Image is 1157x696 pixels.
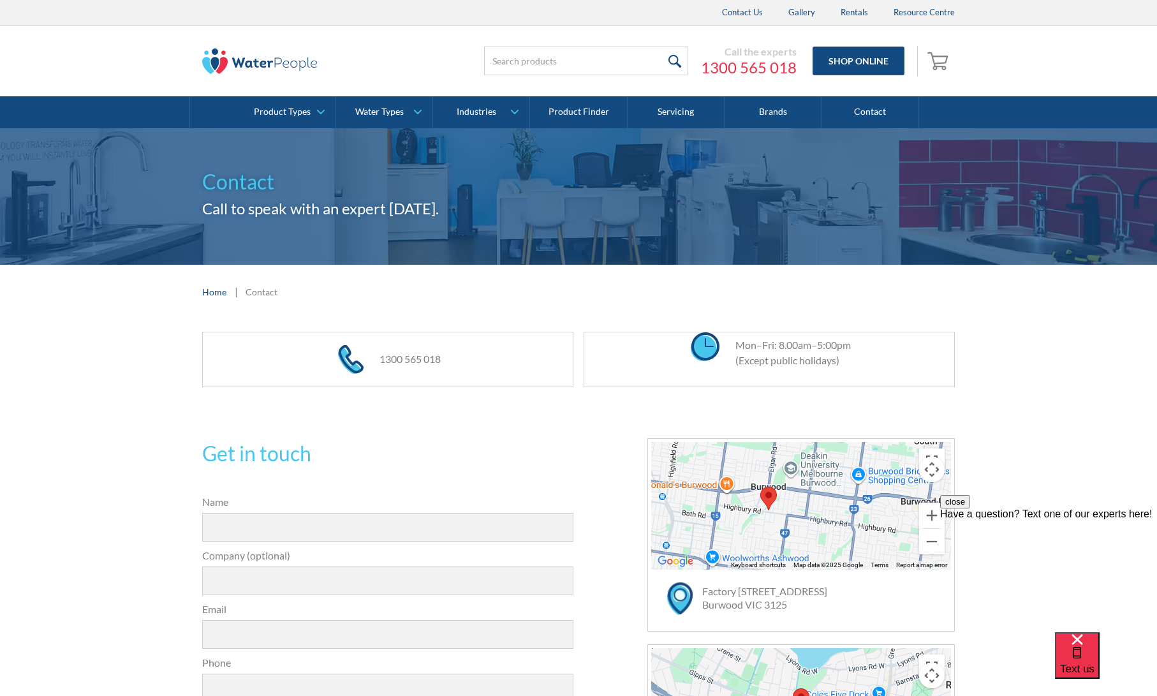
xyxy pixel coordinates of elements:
[202,167,955,197] h1: Contact
[919,457,945,482] button: Map camera controls
[654,553,696,570] a: Open this area in Google Maps (opens a new window)
[1055,632,1157,696] iframe: podium webchat widget bubble
[202,548,573,563] label: Company (optional)
[202,602,573,617] label: Email
[457,107,496,117] div: Industries
[202,438,573,469] h2: Get in touch
[919,655,945,680] button: Toggle fullscreen view
[355,107,404,117] div: Water Types
[691,332,719,361] img: clock icon
[919,503,945,528] button: Zoom in
[822,96,918,128] a: Contact
[871,561,888,568] a: Terms (opens in new tab)
[246,285,277,299] div: Contact
[654,553,696,570] img: Google
[667,582,693,615] img: map marker icon
[202,285,226,299] a: Home
[484,47,688,75] input: Search products
[380,353,441,365] a: 1300 565 018
[725,96,822,128] a: Brands
[701,58,797,77] a: 1300 565 018
[927,50,952,71] img: shopping cart
[202,494,573,510] label: Name
[896,561,947,568] a: Report a map error
[628,96,725,128] a: Servicing
[338,345,364,374] img: phone icon
[233,284,239,299] div: |
[202,655,573,670] label: Phone
[202,48,317,74] img: The Water People
[940,495,1157,648] iframe: podium webchat widget prompt
[731,561,786,570] button: Keyboard shortcuts
[336,96,432,128] a: Water Types
[433,96,529,128] a: Industries
[813,47,904,75] a: Shop Online
[702,585,827,611] a: Factory [STREET_ADDRESS]Burwood VIC 3125
[793,561,863,568] span: Map data ©2025 Google
[239,96,335,128] a: Product Types
[924,46,955,77] a: Open empty cart
[919,529,945,554] button: Zoom out
[919,448,945,474] button: Toggle fullscreen view
[723,337,851,368] div: Mon–Fri: 8.00am–5:00pm (Except public holidays)
[701,45,797,58] div: Call the experts
[760,487,777,510] div: Map pin
[254,107,311,117] div: Product Types
[919,663,945,688] button: Map camera controls
[530,96,627,128] a: Product Finder
[202,197,955,220] h2: Call to speak with an expert [DATE].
